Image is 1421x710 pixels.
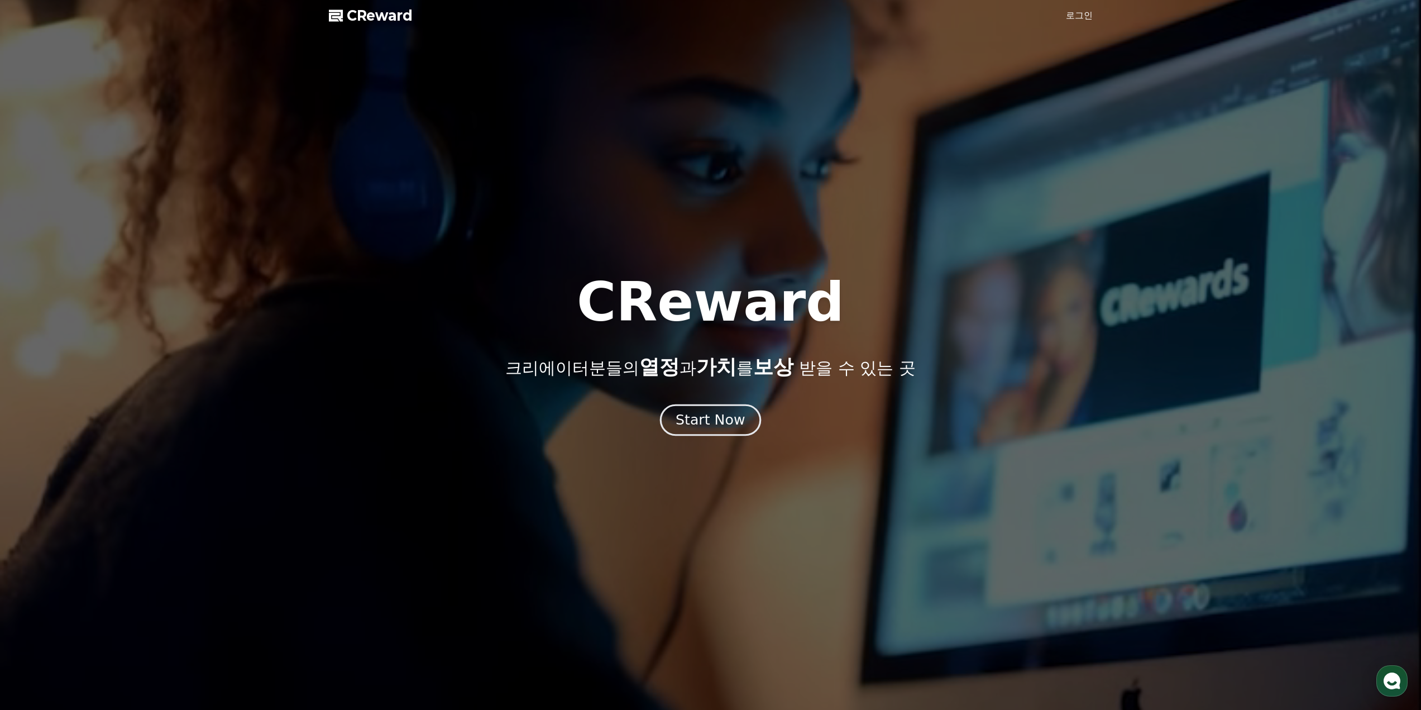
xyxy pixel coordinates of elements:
a: 대화 [74,354,144,382]
a: Start Now [662,416,759,427]
span: 보상 [753,355,793,378]
span: 대화 [102,371,116,380]
span: CReward [347,7,413,25]
span: 가치 [696,355,736,378]
a: 로그인 [1066,9,1093,22]
a: 설정 [144,354,214,382]
a: 홈 [3,354,74,382]
div: Start Now [676,411,745,430]
span: 설정 [173,371,186,380]
a: CReward [329,7,413,25]
button: Start Now [660,404,761,436]
span: 열정 [639,355,680,378]
p: 크리에이터분들의 과 를 받을 수 있는 곳 [505,356,915,378]
h1: CReward [577,275,844,329]
span: 홈 [35,371,42,380]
